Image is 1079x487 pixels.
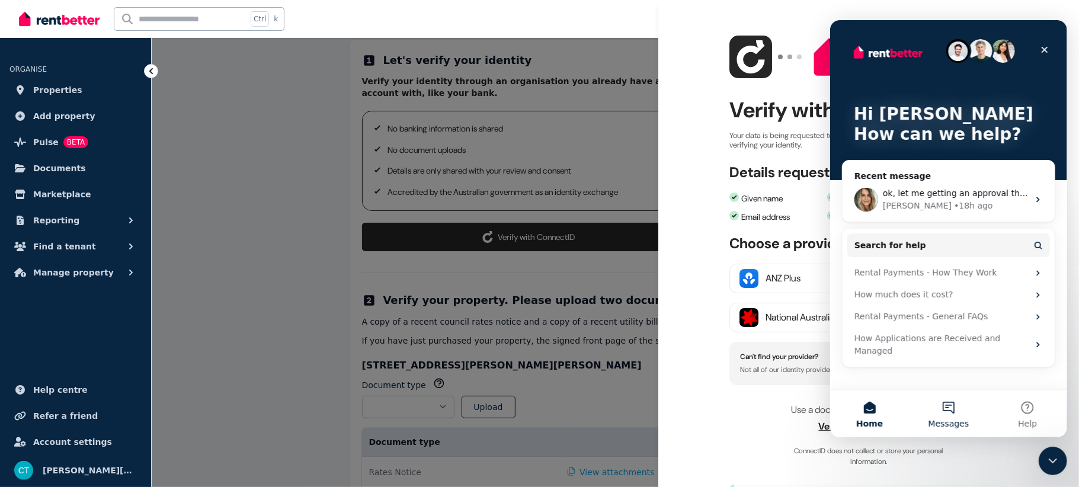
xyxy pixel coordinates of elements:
[33,135,59,149] span: Pulse
[780,446,958,467] span: ConnectID does not collect or store your personal information.
[33,161,86,175] span: Documents
[19,10,100,28] img: RentBetter
[158,370,237,417] button: Help
[24,246,198,259] div: Rental Payments - How They Work
[729,419,1008,434] span: Verify with a document
[17,264,220,286] div: How much does it cost?
[24,268,198,281] div: How much does it cost?
[98,399,139,408] span: Messages
[79,370,158,417] button: Messages
[274,14,278,24] span: k
[24,290,198,303] div: Rental Payments - General FAQs
[830,20,1067,437] iframe: Intercom live chat
[33,265,114,280] span: Manage property
[26,399,53,408] span: Home
[9,65,47,73] span: ORGANISE
[33,213,79,228] span: Reporting
[1039,447,1067,475] iframe: Intercom live chat
[729,303,863,332] button: National Australia Bank
[33,383,88,397] span: Help centre
[766,271,853,286] div: ANZ Plus
[9,156,142,180] a: Documents
[9,130,142,154] a: PulseBETA
[729,131,1008,150] p: Your data is being requested to be shared with RentBetter for the purposes of verifying your iden...
[33,435,112,449] span: Account settings
[9,209,142,232] button: Reporting
[63,136,88,148] span: BETA
[43,463,137,478] span: [PERSON_NAME][MEDICAL_DATA]
[33,187,91,201] span: Marketplace
[9,404,142,428] a: Refer a friend
[729,235,1008,252] h3: Choose a provider
[729,193,821,205] li: Given name
[9,78,142,102] a: Properties
[24,219,96,232] span: Search for help
[17,242,220,264] div: Rental Payments - How They Work
[9,378,142,402] a: Help centre
[24,312,198,337] div: How Applications are Received and Managed
[17,286,220,307] div: Rental Payments - General FAQs
[766,310,853,325] div: National Australia Bank
[729,264,863,293] button: ANZ Plus
[17,307,220,342] div: How Applications are Received and Managed
[729,94,1008,126] h2: Verify with ConnectID
[17,213,220,237] button: Search for help
[14,461,33,480] img: Claire Tao
[9,430,142,454] a: Account settings
[792,403,946,416] span: Use a document to verify your identity
[808,36,850,78] img: RP logo
[204,19,225,40] div: Close
[33,239,96,254] span: Find a tenant
[827,211,919,223] li: Phone number
[33,409,98,423] span: Refer a friend
[251,11,269,27] span: Ctrl
[827,193,919,205] li: Middle name
[188,399,207,408] span: Help
[729,164,847,181] h3: Details requested
[33,109,95,123] span: Add property
[729,211,821,223] li: Email address
[33,83,82,97] span: Properties
[740,366,997,374] p: Not all of our identity providers are available for this verification.
[124,180,162,192] div: • 18h ago
[9,182,142,206] a: Marketplace
[9,235,142,258] button: Find a tenant
[740,353,997,361] h4: Can't find your provider?
[53,180,121,192] div: [PERSON_NAME]
[9,104,142,128] a: Add property
[9,261,142,284] button: Manage property
[53,168,270,178] span: ok, let me getting an approval then get back to you.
